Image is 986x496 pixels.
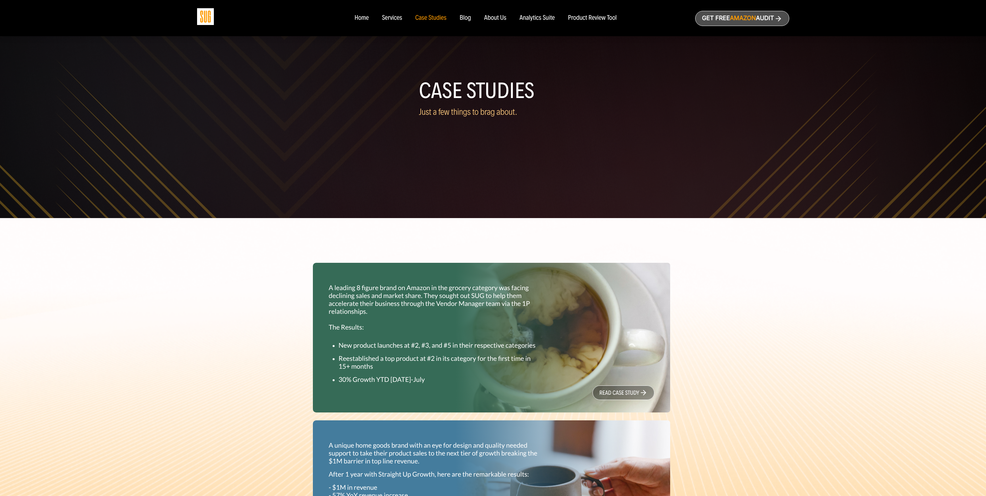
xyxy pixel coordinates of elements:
a: Services [382,14,402,22]
a: read case study [593,385,654,400]
a: Analytics Suite [519,14,555,22]
a: Blog [460,14,471,22]
p: New product launches at #2, #3, and #5 in their respective categories [339,341,543,349]
img: Sug [197,8,214,25]
span: Amazon [730,15,756,22]
a: Product Review Tool [568,14,617,22]
h1: Case Studies [419,81,567,101]
p: 30% Growth YTD [DATE]-July [339,376,543,384]
p: A unique home goods brand with an eye for design and quality needed support to take their product... [329,441,543,465]
p: Reestablished a top product at #2 in its category for the first time in 15+ months [339,355,543,370]
a: Home [354,14,368,22]
a: About Us [484,14,507,22]
a: Get freeAmazonAudit [695,11,789,26]
a: Case Studies [415,14,446,22]
span: Just a few things to brag about. [419,107,518,117]
p: After 1 year with Straight Up Growth, here are the remarkable results: [329,470,543,478]
p: A leading 8 figure brand on Amazon in the grocery category was facing declining sales and market ... [329,284,543,331]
